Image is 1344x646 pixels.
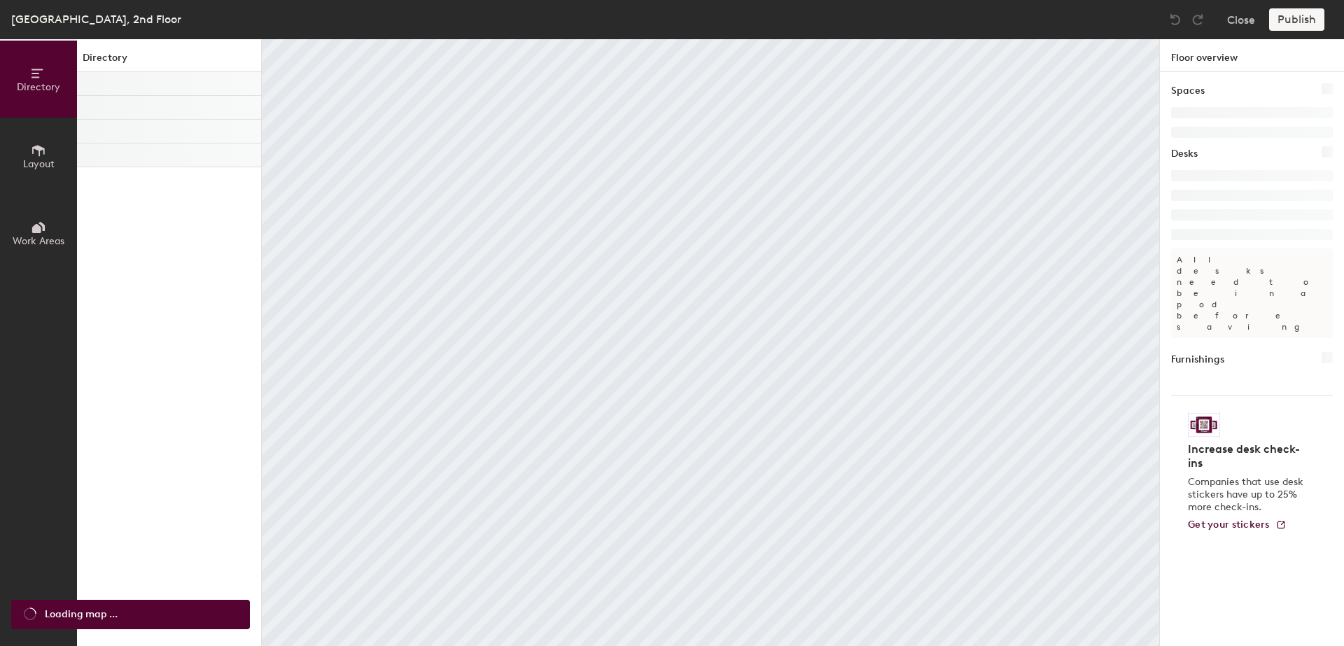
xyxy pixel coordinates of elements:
[45,607,118,622] span: Loading map ...
[23,158,55,170] span: Layout
[1171,83,1205,99] h1: Spaces
[11,10,181,28] div: [GEOGRAPHIC_DATA], 2nd Floor
[1188,519,1287,531] a: Get your stickers
[1188,519,1270,531] span: Get your stickers
[1171,146,1198,162] h1: Desks
[1160,39,1344,72] h1: Floor overview
[1227,8,1255,31] button: Close
[77,50,261,72] h1: Directory
[1188,413,1220,437] img: Sticker logo
[1188,442,1308,470] h4: Increase desk check-ins
[1171,352,1224,367] h1: Furnishings
[1168,13,1182,27] img: Undo
[13,235,64,247] span: Work Areas
[1188,476,1308,514] p: Companies that use desk stickers have up to 25% more check-ins.
[17,81,60,93] span: Directory
[1191,13,1205,27] img: Redo
[262,39,1159,646] canvas: Map
[1171,248,1333,338] p: All desks need to be in a pod before saving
